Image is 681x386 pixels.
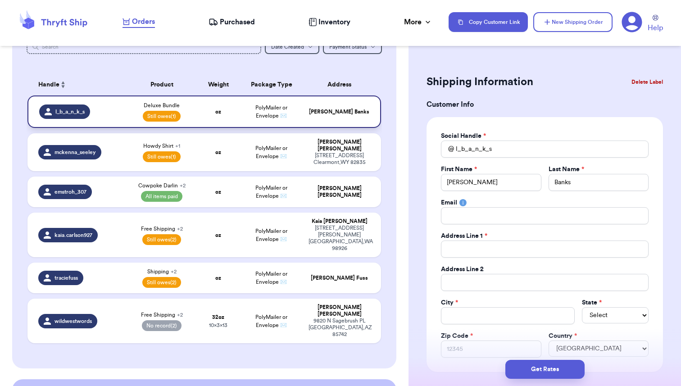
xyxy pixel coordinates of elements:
span: Still owes (1) [143,151,181,162]
th: Address [303,74,381,95]
a: Orders [123,16,155,28]
strong: oz [215,109,221,114]
label: Country [549,332,577,341]
input: 12345 [441,341,541,358]
span: kaia.carlson927 [54,232,92,239]
h2: Shipping Information [427,75,533,89]
div: [STREET_ADDRESS] Clearmont , WY 82835 [309,152,370,166]
div: Kaia [PERSON_NAME] [309,218,370,225]
button: Get Rates [505,360,585,379]
a: Inventory [309,17,350,27]
span: Purchased [220,17,255,27]
span: Date Created [271,44,304,50]
span: + 1 [175,143,180,149]
span: Free Shipping [141,225,183,232]
span: Help [648,23,663,33]
span: Free Shipping [141,311,183,318]
label: Last Name [549,165,584,174]
button: Payment Status [323,40,382,54]
span: Inventory [318,17,350,27]
span: Handle [38,80,59,90]
span: Still owes (2) [142,234,181,245]
span: emstroh_307 [54,188,86,195]
span: PolyMailer or Envelope ✉️ [255,314,287,328]
h3: Customer Info [427,99,663,110]
strong: 32 oz [212,314,224,320]
strong: oz [215,232,221,238]
span: Orders [132,16,155,27]
span: wildwestwords [54,318,92,325]
div: [PERSON_NAME] [PERSON_NAME] [309,139,370,152]
span: Payment Status [329,44,367,50]
strong: oz [215,189,221,195]
span: traciefuss [54,274,78,282]
label: Zip Code [441,332,473,341]
div: [PERSON_NAME] [PERSON_NAME] [309,304,370,318]
th: Product [127,74,197,95]
label: First Name [441,165,477,174]
label: State [582,298,602,307]
button: Delete Label [628,72,667,92]
input: Search [27,40,261,54]
span: + 2 [180,183,186,188]
span: + 2 [171,269,177,274]
span: All items paid [141,191,182,202]
span: Still owes (1) [143,111,181,122]
div: [PERSON_NAME] [PERSON_NAME] [309,185,370,199]
strong: oz [215,150,221,155]
label: Social Handle [441,132,486,141]
label: Email [441,198,457,207]
div: [PERSON_NAME] Banks [309,109,369,115]
div: [PERSON_NAME] Fuss [309,275,370,282]
button: Copy Customer Link [449,12,528,32]
button: Date Created [265,40,319,54]
label: Address Line 2 [441,265,484,274]
span: l_b_a_n_k_s [55,108,85,115]
span: 10 x 3 x 13 [209,322,227,328]
strong: oz [215,275,221,281]
span: PolyMailer or Envelope ✉️ [255,185,287,199]
th: Weight [197,74,240,95]
span: PolyMailer or Envelope ✉️ [255,271,287,285]
span: PolyMailer or Envelope ✉️ [255,105,287,118]
div: @ [441,141,454,158]
div: [STREET_ADDRESS][PERSON_NAME] [GEOGRAPHIC_DATA] , WA 98926 [309,225,370,252]
a: Purchased [209,17,255,27]
span: Howdy Shirt [143,142,180,150]
span: PolyMailer or Envelope ✉️ [255,228,287,242]
span: PolyMailer or Envelope ✉️ [255,145,287,159]
button: Sort ascending [59,79,67,90]
span: No record (2) [142,320,182,331]
span: Shipping [147,268,177,275]
label: Address Line 1 [441,232,487,241]
div: More [404,17,432,27]
button: New Shipping Order [533,12,613,32]
span: Still owes (2) [142,277,181,288]
span: Cowpoke Darlin [138,182,186,189]
div: 9820 N Sagebrush PL [GEOGRAPHIC_DATA] , AZ 85742 [309,318,370,338]
th: Package Type [240,74,303,95]
label: City [441,298,458,307]
span: + 2 [177,226,183,232]
a: Help [648,15,663,33]
span: + 2 [177,312,183,318]
span: Deluxe Bundle [144,102,180,109]
span: mckenna_seeley [54,149,96,156]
